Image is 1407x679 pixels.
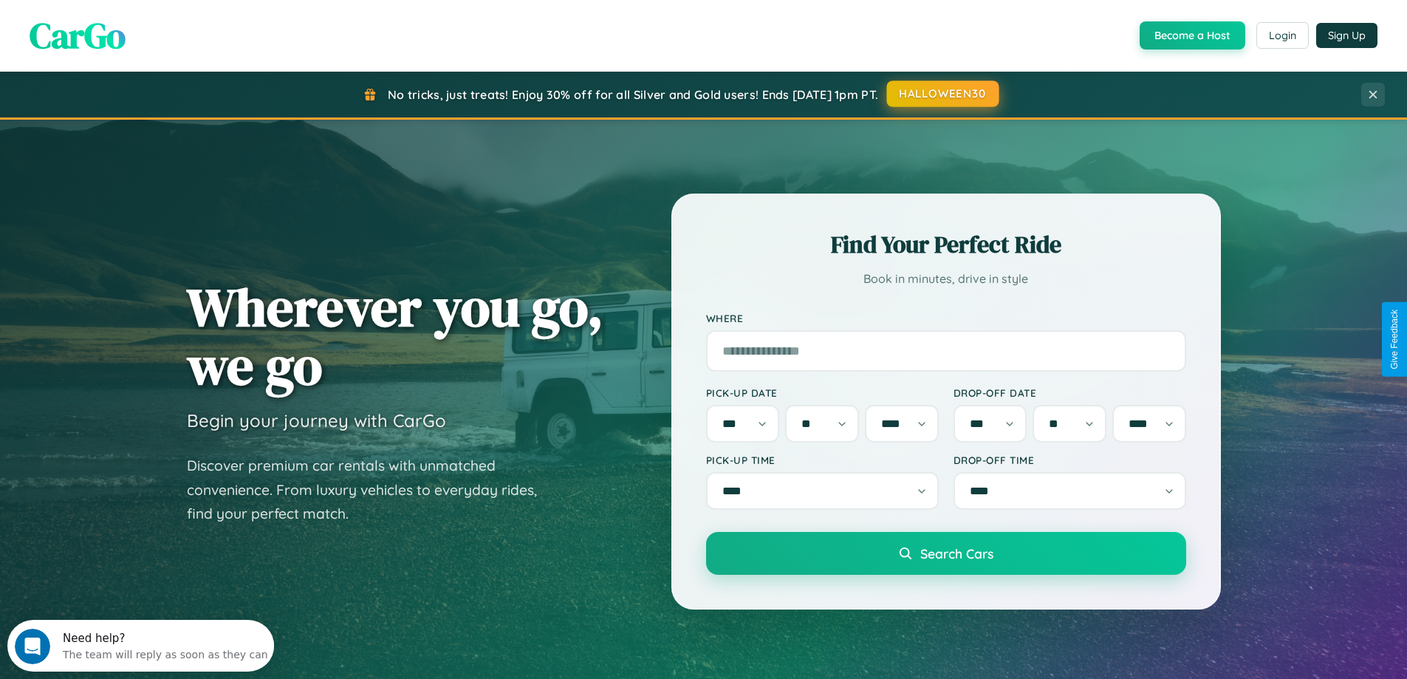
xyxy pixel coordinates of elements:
[920,545,993,562] span: Search Cars
[706,532,1186,575] button: Search Cars
[55,13,261,24] div: Need help?
[7,620,274,672] iframe: Intercom live chat discovery launcher
[1389,310,1400,369] div: Give Feedback
[187,278,603,395] h1: Wherever you go, we go
[1256,22,1309,49] button: Login
[388,87,878,102] span: No tricks, just treats! Enjoy 30% off for all Silver and Gold users! Ends [DATE] 1pm PT.
[706,312,1186,324] label: Where
[187,454,556,526] p: Discover premium car rentals with unmatched convenience. From luxury vehicles to everyday rides, ...
[954,386,1186,399] label: Drop-off Date
[15,629,50,664] iframe: Intercom live chat
[887,81,999,107] button: HALLOWEEN30
[706,454,939,466] label: Pick-up Time
[1140,21,1245,50] button: Become a Host
[706,268,1186,290] p: Book in minutes, drive in style
[1316,23,1377,48] button: Sign Up
[187,409,446,431] h3: Begin your journey with CarGo
[706,228,1186,261] h2: Find Your Perfect Ride
[706,386,939,399] label: Pick-up Date
[55,24,261,40] div: The team will reply as soon as they can
[954,454,1186,466] label: Drop-off Time
[30,11,126,60] span: CarGo
[6,6,275,47] div: Open Intercom Messenger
